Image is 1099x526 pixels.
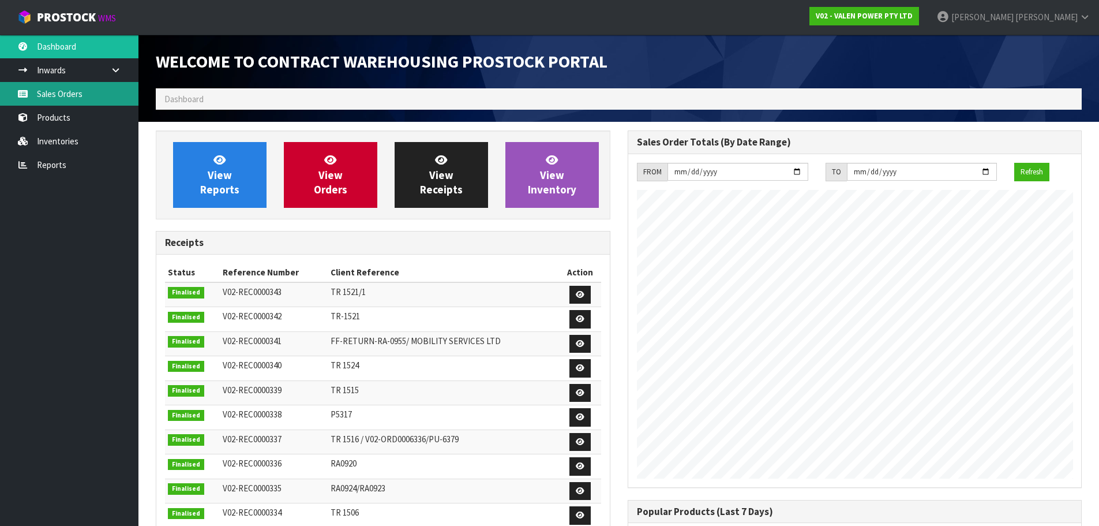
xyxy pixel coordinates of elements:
th: Status [165,263,220,282]
span: TR 1524 [331,360,359,371]
span: TR-1521 [331,311,360,322]
span: V02-REC0000335 [223,483,282,494]
span: View Reports [200,153,239,196]
span: View Inventory [528,153,576,196]
span: Finalised [168,336,204,348]
h3: Receipts [165,237,601,248]
span: TR 1516 / V02-ORD0006336/PU-6379 [331,434,459,445]
small: WMS [98,13,116,24]
span: [PERSON_NAME] [1015,12,1078,23]
div: TO [826,163,847,181]
a: ViewOrders [284,142,377,208]
span: Finalised [168,483,204,495]
span: View Orders [314,153,347,196]
span: V02-REC0000342 [223,311,282,322]
h3: Popular Products (Last 7 Days) [637,506,1073,517]
span: Finalised [168,312,204,323]
a: ViewReceipts [395,142,488,208]
span: TR 1521/1 [331,286,366,297]
span: TR 1515 [331,385,359,396]
span: TR 1506 [331,507,359,518]
a: ViewReports [173,142,267,208]
span: V02-REC0000339 [223,385,282,396]
span: Finalised [168,361,204,372]
strong: V02 - VALEN POWER PTY LTD [816,11,913,21]
span: Welcome to Contract Warehousing ProStock Portal [156,50,607,72]
div: FROM [637,163,667,181]
span: RA0920 [331,458,357,469]
span: Finalised [168,385,204,397]
span: Finalised [168,410,204,421]
a: ViewInventory [505,142,599,208]
span: V02-REC0000341 [223,335,282,346]
span: V02-REC0000340 [223,360,282,371]
span: [PERSON_NAME] [951,12,1014,23]
span: FF-RETURN-RA-0955/ MOBILITY SERVICES LTD [331,335,501,346]
span: Finalised [168,287,204,299]
span: Dashboard [164,94,204,105]
span: Finalised [168,459,204,471]
span: ProStock [37,10,96,25]
span: Finalised [168,434,204,446]
span: RA0924/RA0923 [331,483,385,494]
span: P5317 [331,409,352,420]
span: View Receipts [420,153,463,196]
span: V02-REC0000338 [223,409,282,420]
span: V02-REC0000336 [223,458,282,469]
span: V02-REC0000334 [223,507,282,518]
h3: Sales Order Totals (By Date Range) [637,137,1073,148]
span: V02-REC0000343 [223,286,282,297]
th: Reference Number [220,263,328,282]
th: Action [559,263,601,282]
img: cube-alt.png [17,10,32,24]
span: Finalised [168,508,204,520]
th: Client Reference [328,263,559,282]
span: V02-REC0000337 [223,434,282,445]
button: Refresh [1014,163,1049,181]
